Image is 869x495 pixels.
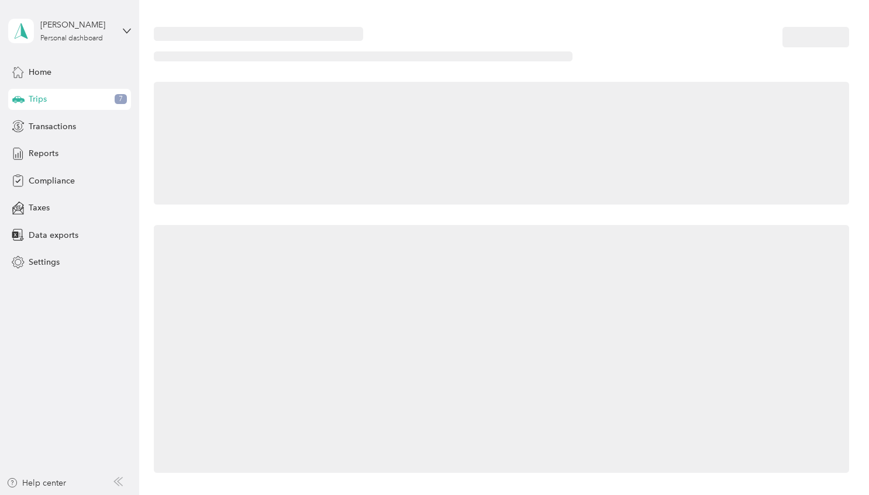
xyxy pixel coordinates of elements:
span: Trips [29,93,47,105]
span: Reports [29,147,58,160]
button: Help center [6,477,66,489]
span: Home [29,66,51,78]
span: 7 [115,94,127,105]
span: Compliance [29,175,75,187]
span: Transactions [29,120,76,133]
div: [PERSON_NAME] [40,19,113,31]
div: Personal dashboard [40,35,103,42]
span: Data exports [29,229,78,241]
iframe: Everlance-gr Chat Button Frame [804,430,869,495]
span: Taxes [29,202,50,214]
span: Settings [29,256,60,268]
